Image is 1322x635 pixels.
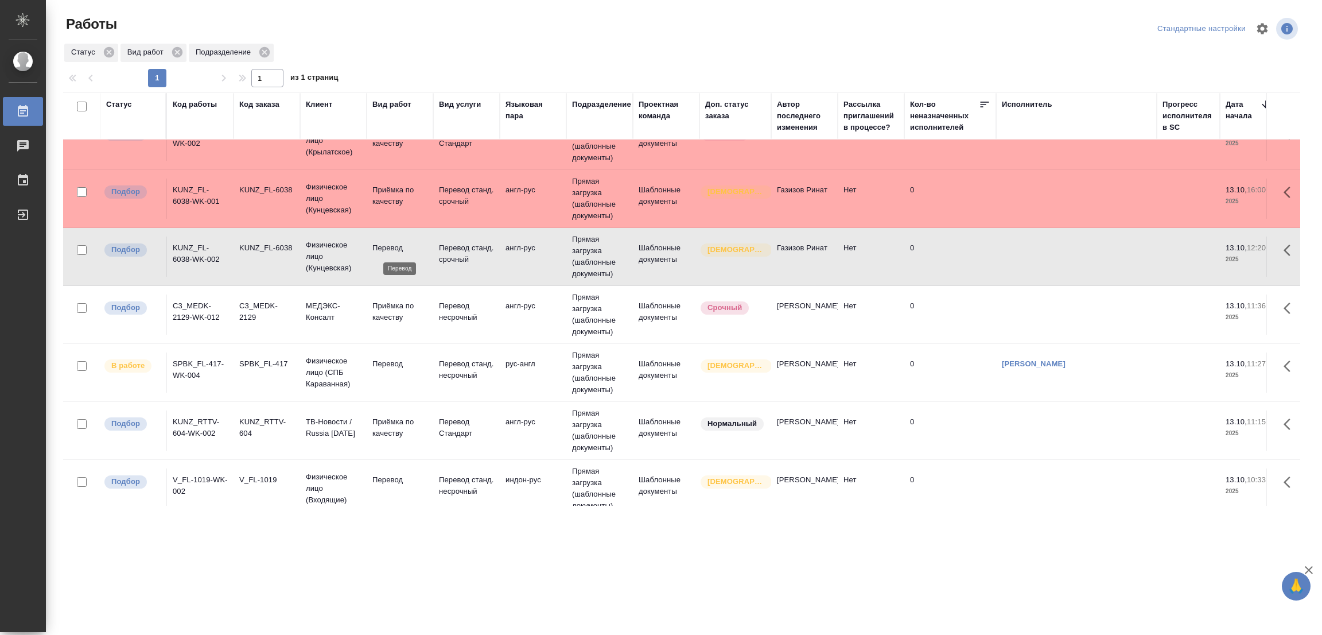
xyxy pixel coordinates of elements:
[500,121,566,161] td: узб-рус
[566,344,633,401] td: Прямая загрузка (шаблонные документы)
[196,47,255,58] p: Подразделение
[306,239,361,274] p: Физическое лицо (Кунцевская)
[1277,411,1304,438] button: Здесь прячутся важные кнопки
[372,300,427,323] p: Приёмка по качеству
[1249,15,1276,42] span: Настроить таблицу
[904,295,996,335] td: 0
[372,99,411,110] div: Вид работ
[506,99,561,122] div: Языковая пара
[838,295,904,335] td: Нет
[1226,254,1272,265] p: 2025
[904,468,996,509] td: 0
[111,360,145,371] p: В работе
[103,184,160,200] div: Можно подбирать исполнителей
[1277,237,1304,264] button: Здесь прячутся важные кнопки
[1226,196,1272,207] p: 2025
[633,121,699,161] td: Шаблонные документы
[707,302,742,313] p: Срочный
[566,170,633,227] td: Прямая загрузка (шаблонные документы)
[64,44,118,62] div: Статус
[439,300,494,323] p: Перевод несрочный
[1002,359,1066,368] a: [PERSON_NAME]
[771,468,838,509] td: [PERSON_NAME]
[838,237,904,277] td: Нет
[1247,243,1266,252] p: 12:20
[566,460,633,517] td: Прямая загрузка (шаблонные документы)
[439,416,494,439] p: Перевод Стандарт
[1226,243,1247,252] p: 13.10,
[777,99,832,133] div: Автор последнего изменения
[306,300,361,323] p: МЕДЭКС-Консалт
[910,99,979,133] div: Кол-во неназначенных исполнителей
[707,418,757,429] p: Нормальный
[239,99,279,110] div: Код заказа
[372,242,427,254] p: Перевод
[173,99,217,110] div: Код работы
[239,474,294,486] div: V_FL-1019
[705,99,765,122] div: Доп. статус заказа
[1002,99,1052,110] div: Исполнитель
[306,123,361,158] p: Физическое лицо (Крылатское)
[439,99,481,110] div: Вид услуги
[103,358,160,374] div: Исполнитель выполняет работу
[239,358,294,370] div: SPBK_FL-417
[439,474,494,497] p: Перевод станд. несрочный
[771,179,838,219] td: Газизов Ринат
[566,286,633,343] td: Прямая загрузка (шаблонные документы)
[633,468,699,509] td: Шаблонные документы
[71,47,99,58] p: Статус
[1282,572,1311,601] button: 🙏
[1247,417,1266,426] p: 11:15
[500,295,566,335] td: англ-рус
[372,416,427,439] p: Приёмка по качеству
[838,179,904,219] td: Нет
[167,295,234,335] td: C3_MEDK-2129-WK-012
[1277,179,1304,206] button: Здесь прячутся важные кнопки
[167,468,234,509] td: V_FL-1019-WK-002
[639,99,694,122] div: Проектная команда
[239,184,294,196] div: KUNZ_FL-6038
[189,44,274,62] div: Подразделение
[1247,185,1266,194] p: 16:00
[771,121,838,161] td: [PERSON_NAME]
[1226,359,1247,368] p: 13.10,
[120,44,186,62] div: Вид работ
[838,353,904,393] td: Нет
[1277,468,1304,496] button: Здесь прячутся важные кнопки
[63,15,117,33] span: Работы
[111,418,140,429] p: Подбор
[1226,312,1272,323] p: 2025
[127,47,168,58] p: Вид работ
[707,360,765,371] p: [DEMOGRAPHIC_DATA]
[167,179,234,219] td: KUNZ_FL-6038-WK-001
[572,99,631,110] div: Подразделение
[111,302,140,313] p: Подбор
[239,416,294,439] div: KUNZ_RTTV-604
[103,474,160,490] div: Можно подбирать исполнителей
[372,358,427,370] p: Перевод
[707,186,765,198] p: [DEMOGRAPHIC_DATA]
[439,358,494,381] p: Перевод станд. несрочный
[1277,295,1304,322] button: Здесь прячутся важные кнопки
[1226,138,1272,149] p: 2025
[439,184,494,207] p: Перевод станд. срочный
[904,237,996,277] td: 0
[1276,18,1300,40] span: Посмотреть информацию
[1277,353,1304,380] button: Здесь прячутся важные кнопки
[239,242,294,254] div: KUNZ_FL-6038
[372,184,427,207] p: Приёмка по качеству
[306,355,361,390] p: Физическое лицо (СПБ Караванная)
[1247,475,1266,484] p: 10:33
[1226,99,1260,122] div: Дата начала
[566,112,633,169] td: Прямая загрузка (шаблонные документы)
[633,353,699,393] td: Шаблонные документы
[1247,359,1266,368] p: 11:27
[1226,417,1247,426] p: 13.10,
[103,300,160,316] div: Можно подбирать исполнителей
[306,416,361,439] p: ТВ-Новости / Russia [DATE]
[1286,574,1306,598] span: 🙏
[306,471,361,506] p: Физическое лицо (Входящие)
[500,411,566,451] td: англ-рус
[106,99,132,110] div: Статус
[103,242,160,258] div: Можно подбирать исполнителей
